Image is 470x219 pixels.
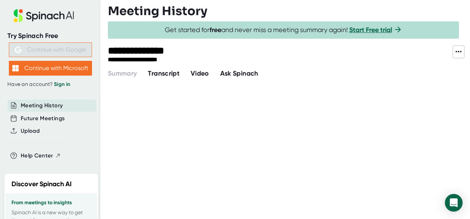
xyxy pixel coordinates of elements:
[148,69,180,79] button: Transcript
[9,61,92,76] button: Continue with Microsoft
[15,46,21,53] img: Aehbyd4JwY73AAAAAElFTkSuQmCC
[7,81,93,88] div: Have an account?
[165,26,402,34] span: Get started for and never miss a meeting summary again!
[210,26,221,34] b: free
[191,69,209,77] span: Video
[21,152,53,160] span: Help Center
[108,4,207,18] h3: Meeting History
[220,69,258,77] span: Ask Spinach
[21,127,40,135] button: Upload
[108,69,137,79] button: Summary
[11,200,91,206] h3: From meetings to insights
[220,69,258,79] button: Ask Spinach
[7,32,93,40] div: Try Spinach Free
[445,194,463,212] div: Open Intercom Messenger
[21,152,61,160] button: Help Center
[54,81,70,87] a: Sign in
[148,69,180,77] span: Transcript
[11,179,72,189] h2: Discover Spinach AI
[191,69,209,79] button: Video
[9,42,92,57] button: Continue with Google
[108,69,137,77] span: Summary
[349,26,392,34] a: Start Free trial
[21,101,63,110] button: Meeting History
[21,114,65,123] button: Future Meetings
